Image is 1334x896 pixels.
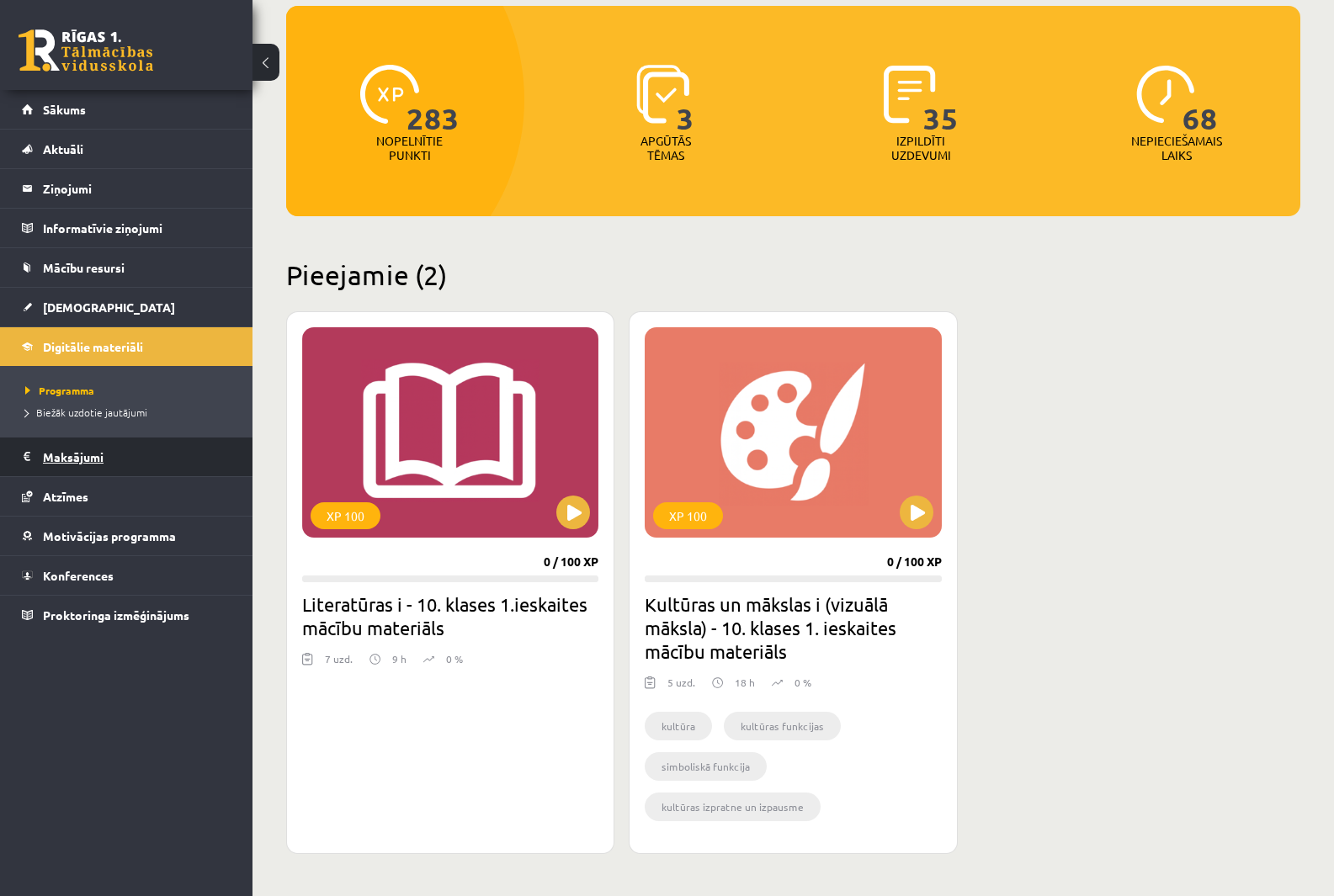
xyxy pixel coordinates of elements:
[22,209,231,247] a: Informatīvie ziņojumi
[888,134,954,162] p: Izpildīti uzdevumi
[311,502,380,529] div: XP 100
[795,675,811,690] p: 0 %
[724,712,841,740] li: kultūras funkcijas
[636,65,689,124] img: icon-learned-topics-4a711ccc23c960034f471b6e78daf4a3bad4a20eaf4de84257b87e66633f6470.svg
[43,489,88,504] span: Atzīmes
[884,65,936,124] img: icon-completed-tasks-ad58ae20a441b2904462921112bc710f1caf180af7a3daa7317a5a94f2d26646.svg
[43,437,231,476] legend: Maksājumi
[667,675,695,700] div: 5 uzd.
[22,556,231,595] a: Konferences
[286,258,1300,291] h2: Pieejamie (2)
[22,130,231,168] a: Aktuāli
[43,528,176,543] span: Motivācijas programma
[645,752,767,781] li: simboliskā funkcija
[43,260,125,275] span: Mācību resursi
[1183,65,1218,134] span: 68
[43,568,114,583] span: Konferences
[25,383,236,398] a: Programma
[360,65,419,124] img: icon-xp-0682a9bc20223a9ccc6f5883a126b849a74cddfe5390d2b41b4391c66f2066e7.svg
[43,169,231,208] legend: Ziņojumi
[43,339,143,354] span: Digitālie materiāli
[677,65,694,134] span: 3
[25,384,94,397] span: Programma
[19,29,153,72] a: Rīgas 1. Tālmācības vidusskola
[633,134,699,162] p: Apgūtās tēmas
[22,169,231,208] a: Ziņojumi
[22,90,231,129] a: Sākums
[43,209,231,247] legend: Informatīvie ziņojumi
[645,592,941,663] h2: Kultūras un mākslas i (vizuālā māksla) - 10. klases 1. ieskaites mācību materiāls
[43,102,86,117] span: Sākums
[653,502,723,529] div: XP 100
[22,517,231,555] a: Motivācijas programma
[645,793,821,821] li: kultūras izpratne un izpausme
[22,437,231,476] a: Maksājumi
[22,327,231,366] a: Digitālie materiāli
[645,712,712,740] li: kultūra
[43,141,83,156] span: Aktuāli
[302,592,598,639] h2: Literatūras i - 10. klases 1.ieskaites mācību materiāls
[325,651,353,676] div: 7 uzd.
[735,675,755,690] p: 18 h
[22,477,231,516] a: Atzīmes
[25,405,236,420] a: Biežāk uzdotie jautājumi
[43,300,175,315] span: [DEMOGRAPHIC_DATA]
[407,65,460,134] span: 283
[376,134,443,162] p: Nopelnītie punkti
[1136,65,1195,124] img: icon-clock-7be60019b62300814b6bd22b8e044499b485619524d84068768e800edab66f18.svg
[392,651,407,666] p: 9 h
[1131,134,1222,162] p: Nepieciešamais laiks
[923,65,959,134] span: 35
[22,248,231,287] a: Mācību resursi
[22,596,231,634] a: Proktoringa izmēģinājums
[25,406,147,419] span: Biežāk uzdotie jautājumi
[43,607,189,623] span: Proktoringa izmēģinājums
[446,651,463,666] p: 0 %
[22,288,231,326] a: [DEMOGRAPHIC_DATA]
